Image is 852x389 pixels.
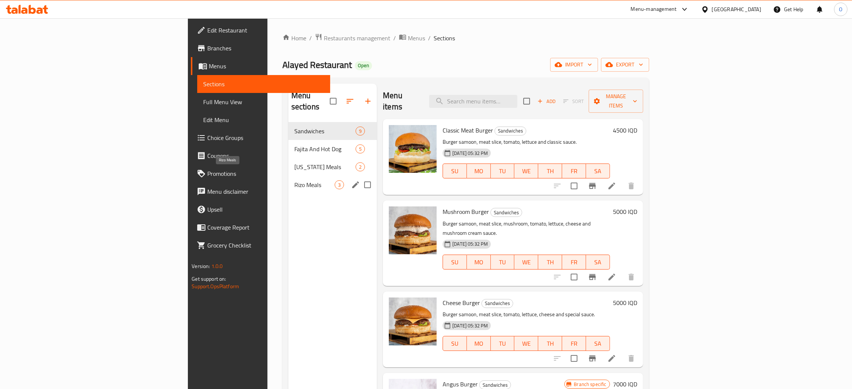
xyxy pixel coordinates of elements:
[288,119,377,197] nav: Menu sections
[565,166,583,177] span: FR
[467,164,491,178] button: MO
[519,93,535,109] span: Select section
[491,208,522,217] span: Sandwiches
[443,297,480,308] span: Cheese Burger
[443,336,467,351] button: SU
[595,92,637,111] span: Manage items
[541,257,559,268] span: TH
[589,90,643,113] button: Manage items
[558,96,589,107] span: Select section first
[191,236,330,254] a: Grocery Checklist
[449,322,491,329] span: [DATE] 05:32 PM
[356,127,365,136] div: items
[359,92,377,110] button: Add section
[538,336,562,351] button: TH
[207,26,324,35] span: Edit Restaurant
[467,336,491,351] button: MO
[622,177,640,195] button: delete
[566,351,582,366] span: Select to update
[197,93,330,111] a: Full Menu View
[566,178,582,194] span: Select to update
[191,129,330,147] a: Choice Groups
[589,338,607,349] span: SA
[288,176,377,194] div: Rizo Meals3edit
[562,336,586,351] button: FR
[207,187,324,196] span: Menu disclaimer
[341,92,359,110] span: Sort sections
[191,183,330,200] a: Menu disclaimer
[356,146,365,153] span: 5
[601,58,649,72] button: export
[191,57,330,75] a: Menus
[315,33,390,43] a: Restaurants management
[494,338,512,349] span: TU
[408,34,425,43] span: Menus
[566,269,582,285] span: Select to update
[446,166,464,177] span: SU
[622,268,640,286] button: delete
[491,336,515,351] button: TU
[517,257,535,268] span: WE
[197,111,330,129] a: Edit Menu
[428,34,431,43] li: /
[350,179,361,190] button: edit
[490,208,522,217] div: Sandwiches
[586,336,610,351] button: SA
[443,310,610,319] p: Burger samoon, meat slice, tomato, lettuce, cheese and special sauce.
[494,257,512,268] span: TU
[517,338,535,349] span: WE
[288,122,377,140] div: Sandwiches9
[482,299,513,308] span: Sandwiches
[622,349,640,367] button: delete
[197,75,330,93] a: Sections
[355,62,372,69] span: Open
[443,164,467,178] button: SU
[446,257,464,268] span: SU
[470,257,488,268] span: MO
[191,218,330,236] a: Coverage Report
[335,181,344,189] span: 3
[538,255,562,270] button: TH
[389,206,437,254] img: Mushroom Burger
[443,219,610,238] p: Burger samoon, meat slice, mushroom, tomato, lettuce, cheese and mushroom cream sauce.
[288,158,377,176] div: [US_STATE] Meals2
[491,164,515,178] button: TU
[535,96,558,107] button: Add
[541,166,559,177] span: TH
[495,127,526,136] div: Sandwiches
[207,205,324,214] span: Upsell
[294,144,356,153] span: Fajita And Hot Dog
[203,80,324,88] span: Sections
[443,137,610,147] p: Burger samoon, meat slice, tomato, lettuce and classic sauce.
[839,5,842,13] span: O
[583,349,601,367] button: Branch-specific-item
[631,5,677,14] div: Menu-management
[282,56,352,73] span: Alayed Restaurant
[207,151,324,160] span: Coupons
[207,44,324,53] span: Branches
[191,147,330,165] a: Coupons
[288,140,377,158] div: Fajita And Hot Dog5
[495,127,526,135] span: Sandwiches
[514,255,538,270] button: WE
[449,240,491,248] span: [DATE] 05:32 PM
[282,33,649,43] nav: breadcrumb
[294,162,356,171] span: [US_STATE] Meals
[467,255,491,270] button: MO
[583,268,601,286] button: Branch-specific-item
[356,162,365,171] div: items
[538,164,562,178] button: TH
[294,127,356,136] div: Sandwiches
[192,274,226,284] span: Get support on:
[556,60,592,69] span: import
[203,97,324,106] span: Full Menu View
[541,338,559,349] span: TH
[607,354,616,363] a: Edit menu item
[356,144,365,153] div: items
[613,125,637,136] h6: 4500 IQD
[517,166,535,177] span: WE
[389,298,437,345] img: Cheese Burger
[192,261,210,271] span: Version:
[443,125,493,136] span: Classic Meat Burger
